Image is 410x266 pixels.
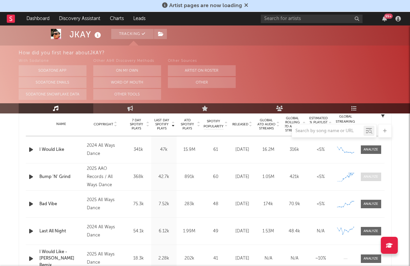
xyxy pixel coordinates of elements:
div: 1.99M [178,228,200,235]
div: Name [39,122,84,127]
span: Estimated % Playlist Streams Last Day [309,116,328,132]
div: 368k [128,174,150,180]
a: Discovery Assistant [54,12,105,25]
div: 60 [204,174,228,180]
div: Global Streaming Trend (Last 60D) [335,114,356,135]
div: 2.28k [153,255,175,262]
div: 891k [178,174,200,180]
div: With Sodatone [19,57,86,65]
div: <5% [309,201,332,208]
a: Last All Night [39,228,84,235]
div: 1.05M [257,174,280,180]
div: 316k [283,146,306,153]
div: Other A&R Discovery Methods [93,57,161,65]
span: Dismiss [244,3,248,8]
div: <5% [309,146,332,153]
div: 99 + [384,14,393,19]
div: N/A [257,255,280,262]
div: JKAY [70,29,103,40]
div: 75.3k [128,201,150,208]
div: 2025 AAO Records / All Ways Dance [87,165,124,189]
div: 42.7k [153,174,175,180]
div: <5% [309,174,332,180]
a: Bump 'N' Grind [39,174,84,180]
button: Other Tools [93,89,161,100]
div: 2024 All Ways Dance [87,223,124,240]
button: Artist on Roster [168,65,236,76]
button: Other [168,77,236,88]
div: ~ 10 % [309,255,332,262]
div: 7.52k [153,201,175,208]
div: 41 [204,255,228,262]
div: 202k [178,255,200,262]
div: 48.4k [283,228,306,235]
span: Spotify Popularity [203,119,223,129]
span: ATD Spotify Plays [178,118,196,130]
div: 18.3k [128,255,150,262]
div: N/A [283,255,306,262]
div: 2025 All Ways Dance [87,196,124,212]
div: 174k [257,201,280,208]
div: [DATE] [231,201,254,208]
div: 341k [128,146,150,153]
div: 61 [204,146,228,153]
a: Leads [129,12,150,25]
button: On My Own [93,65,161,76]
div: [DATE] [231,228,254,235]
div: [DATE] [231,255,254,262]
div: [DATE] [231,174,254,180]
span: 7 Day Spotify Plays [128,118,145,130]
div: 47k [153,146,175,153]
button: Sodatone Emails [19,77,86,88]
a: I Would Like [39,146,84,153]
div: 48 [204,201,228,208]
a: Dashboard [22,12,54,25]
a: Charts [105,12,129,25]
span: Released [232,122,248,126]
span: Copyright [94,122,113,126]
div: 49 [204,228,228,235]
input: Search for artists [261,15,363,23]
button: Sodatone Snowflake Data [19,89,86,100]
span: Global ATD Audio Streams [257,118,276,130]
span: Global Rolling 7D Audio Streams [283,116,302,132]
a: Bad Vibe [39,201,84,208]
div: N/A [309,228,332,235]
div: 2024 All Ways Dance [87,142,124,158]
div: Other Sources [168,57,236,65]
span: Artist pages are now loading [169,3,242,8]
input: Search by song name or URL [292,128,364,134]
div: 421k [283,174,306,180]
div: 70.9k [283,201,306,208]
div: 54.1k [128,228,150,235]
div: 6.12k [153,228,175,235]
button: Word Of Mouth [93,77,161,88]
div: 1.53M [257,228,280,235]
button: Tracking [111,29,154,39]
button: Sodatone App [19,65,86,76]
div: 15.9M [178,146,200,153]
span: Last Day Spotify Plays [153,118,171,130]
button: 99+ [382,16,387,21]
div: [DATE] [231,146,254,153]
div: 283k [178,201,200,208]
div: 16.2M [257,146,280,153]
